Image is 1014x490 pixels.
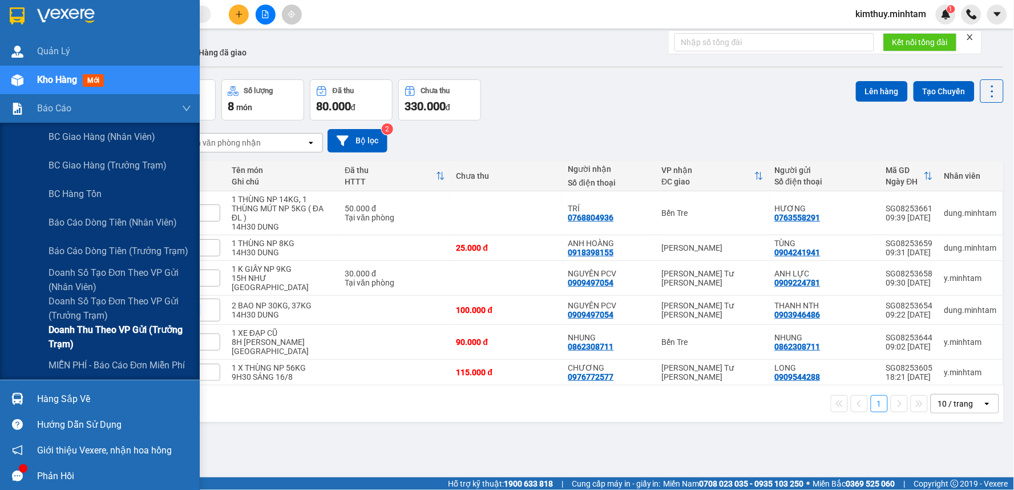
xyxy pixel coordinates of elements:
[886,269,933,278] div: SG08253658
[232,310,333,319] div: 14H30 DUNG
[938,398,973,409] div: 10 / trang
[456,338,557,347] div: 90.000 đ
[232,372,333,381] div: 9H30 SÁNG 16/8
[775,372,821,381] div: 0909544288
[775,204,875,213] div: HƯƠNG
[568,310,614,319] div: 0909497054
[49,187,102,201] span: BC hàng tồn
[572,477,661,490] span: Cung cấp máy in - giấy in:
[886,177,924,186] div: Ngày ĐH
[886,213,933,222] div: 09:39 [DATE]
[904,477,906,490] span: |
[966,33,974,41] span: close
[983,399,992,408] svg: open
[886,363,933,372] div: SG08253605
[182,104,191,113] span: down
[49,244,188,258] span: Báo cáo dòng tiền (trưởng trạm)
[232,338,333,356] div: 8H MAI NHƯ Ý
[12,445,23,456] span: notification
[568,178,651,187] div: Số điện thoại
[37,44,70,58] span: Quản Lý
[11,46,23,58] img: warehouse-icon
[189,39,256,66] button: Hàng đã giao
[775,166,875,175] div: Người gửi
[846,479,895,488] strong: 0369 525 060
[345,213,445,222] div: Tại văn phòng
[880,161,939,191] th: Toggle SortBy
[232,328,333,338] div: 1 XE ĐẠP CŨ
[12,471,23,481] span: message
[886,239,933,248] div: SG08253659
[49,323,191,351] span: Doanh thu theo VP gửi (Trưởng Trạm)
[944,243,997,252] div: dung.minhtam
[662,269,763,287] div: [PERSON_NAME] Tư [PERSON_NAME]
[456,368,557,377] div: 115.000 đ
[775,333,875,342] div: NHUNG
[456,243,557,252] div: 25.000 đ
[12,419,23,430] span: question-circle
[886,372,933,381] div: 18:21 [DATE]
[662,301,763,319] div: [PERSON_NAME] Tư [PERSON_NAME]
[49,215,177,230] span: Báo cáo dòng tiền (nhân viên)
[944,306,997,315] div: dung.minhtam
[504,479,553,488] strong: 1900 633 818
[232,166,333,175] div: Tên món
[37,416,191,433] div: Hướng dẫn sử dụng
[987,5,1007,25] button: caret-down
[345,177,435,186] div: HTTT
[775,310,821,319] div: 0903946486
[674,33,874,51] input: Nhập số tổng đài
[886,204,933,213] div: SG08253661
[813,477,895,490] span: Miền Bắc
[951,480,959,488] span: copyright
[941,9,951,19] img: icon-new-feature
[232,248,333,257] div: 14H30 DUNG
[568,239,651,248] div: ANH HOÀNG
[37,74,77,85] span: Kho hàng
[446,103,450,112] span: đ
[333,87,354,95] div: Đã thu
[232,222,333,231] div: 14H30 DUNG
[256,5,276,25] button: file-add
[236,103,252,112] span: món
[37,101,71,115] span: Báo cáo
[10,7,25,25] img: logo-vxr
[568,301,651,310] div: NGUYÊN PCV
[914,81,975,102] button: Tạo Chuyến
[339,161,450,191] th: Toggle SortBy
[232,239,333,248] div: 1 THÙNG NP 8KG
[568,269,651,278] div: NGUYÊN PCV
[232,195,333,222] div: 1 THÙNG NP 14KG, 1 THÙNG MÚT NP 5KG ( ĐA ĐL )
[448,477,553,490] span: Hỗ trợ kỹ thuật:
[847,7,936,21] span: kimthuy.minhtam
[662,166,754,175] div: VP nhận
[886,333,933,342] div: SG08253644
[775,301,875,310] div: THANH NTH
[568,204,651,213] div: TRÍ
[11,393,23,405] img: warehouse-icon
[456,171,557,180] div: Chưa thu
[662,208,763,218] div: Bến Tre
[232,264,333,274] div: 1 K GIẤY NP 9KG
[232,274,333,292] div: 15H NHƯ Ý
[345,204,445,213] div: 50.000 đ
[662,363,763,381] div: [PERSON_NAME] Tư [PERSON_NAME]
[421,87,450,95] div: Chưa thu
[807,481,810,486] span: ⚪️
[11,103,23,115] img: solution-icon
[345,278,445,287] div: Tại văn phòng
[310,79,393,121] button: Đã thu80.000đ
[568,164,651,174] div: Người nhận
[11,74,23,86] img: warehouse-icon
[568,372,614,381] div: 0976772577
[182,137,261,148] div: Chọn văn phòng nhận
[382,123,393,135] sup: 2
[405,99,446,113] span: 330.000
[235,10,243,18] span: plus
[883,33,957,51] button: Kết nối tổng đài
[947,5,955,13] sup: 1
[886,301,933,310] div: SG08253654
[568,278,614,287] div: 0909497054
[351,103,355,112] span: đ
[568,213,614,222] div: 0768804936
